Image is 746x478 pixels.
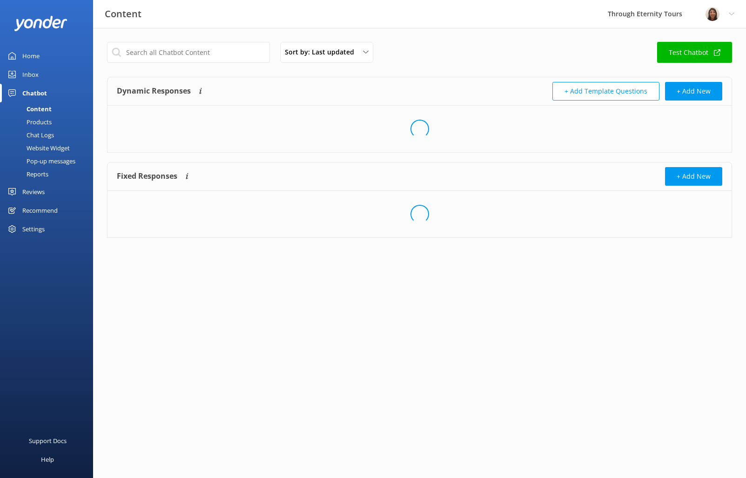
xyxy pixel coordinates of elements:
[6,168,48,181] div: Reports
[14,16,67,31] img: yonder-white-logo.png
[22,65,39,84] div: Inbox
[6,115,93,128] a: Products
[6,102,52,115] div: Content
[22,201,58,220] div: Recommend
[6,141,93,155] a: Website Widget
[117,82,191,101] h4: Dynamic Responses
[6,155,93,168] a: Pop-up messages
[6,155,75,168] div: Pop-up messages
[41,450,54,469] div: Help
[22,47,40,65] div: Home
[29,431,67,450] div: Support Docs
[6,128,54,141] div: Chat Logs
[22,84,47,102] div: Chatbot
[657,42,732,63] a: Test Chatbot
[6,102,93,115] a: Content
[665,82,722,101] button: + Add New
[6,168,93,181] a: Reports
[6,128,93,141] a: Chat Logs
[22,220,45,238] div: Settings
[6,141,70,155] div: Website Widget
[105,7,141,21] h3: Content
[117,167,177,186] h4: Fixed Responses
[6,115,52,128] div: Products
[706,7,719,21] img: 725-1755267273.png
[107,42,270,63] input: Search all Chatbot Content
[22,182,45,201] div: Reviews
[665,167,722,186] button: + Add New
[285,47,360,57] span: Sort by: Last updated
[552,82,659,101] button: + Add Template Questions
